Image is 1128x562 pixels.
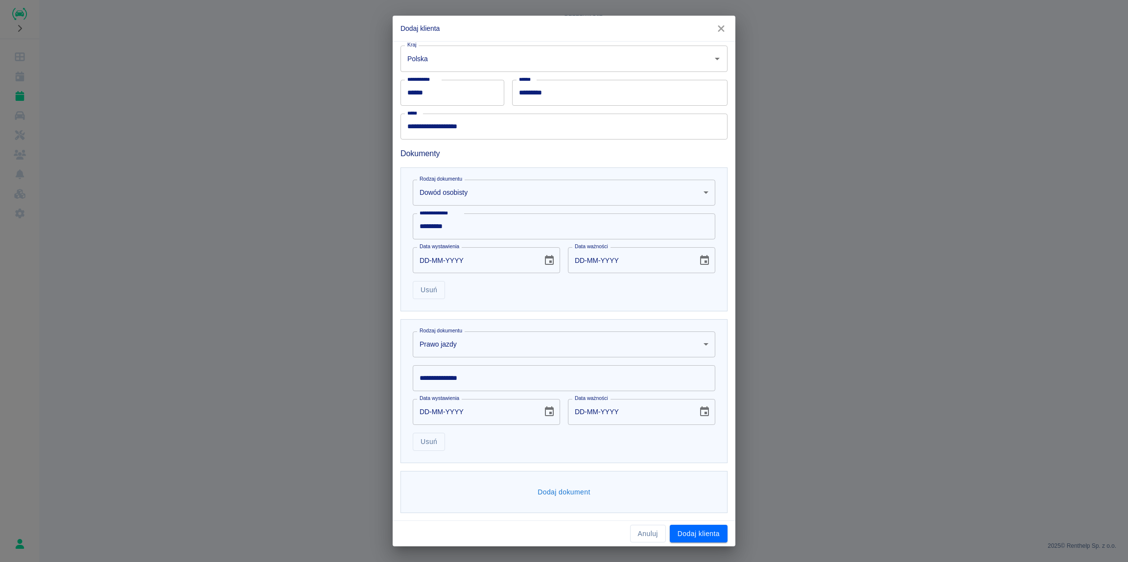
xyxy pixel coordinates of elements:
button: Choose date [540,251,559,270]
button: Dodaj klienta [670,525,728,543]
label: Data wystawienia [420,243,459,250]
input: DD-MM-YYYY [413,399,536,425]
input: DD-MM-YYYY [568,399,691,425]
label: Data ważności [575,395,608,402]
button: Choose date [540,402,559,421]
button: Choose date [695,251,714,270]
h6: Dokumenty [400,147,728,160]
label: Rodzaj dokumentu [420,175,462,183]
div: Prawo jazdy [413,331,715,357]
button: Anuluj [630,525,666,543]
div: Dowód osobisty [413,180,715,206]
label: Data wystawienia [420,395,459,402]
input: DD-MM-YYYY [568,247,691,273]
button: Usuń [413,433,445,451]
button: Otwórz [710,52,724,66]
label: Rodzaj dokumentu [420,327,462,334]
button: Dodaj dokument [534,483,594,501]
label: Data ważności [575,243,608,250]
button: Choose date [695,402,714,421]
h2: Dodaj klienta [393,16,735,41]
button: Usuń [413,281,445,299]
input: DD-MM-YYYY [413,247,536,273]
label: Kraj [407,41,417,48]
